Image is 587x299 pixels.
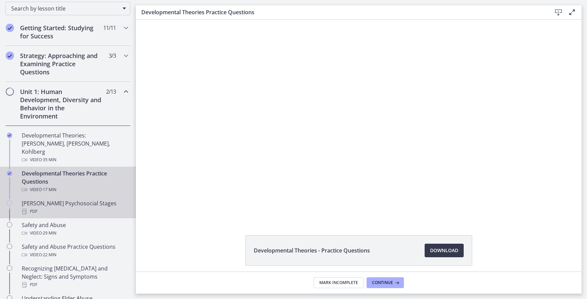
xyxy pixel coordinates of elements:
[103,24,116,32] span: 11 / 11
[22,156,128,164] div: Video
[22,281,128,289] div: PDF
[42,156,56,164] span: · 35 min
[20,52,103,76] h2: Strategy: Approaching and Examining Practice Questions
[314,277,364,288] button: Mark Incomplete
[6,24,14,32] i: Completed
[20,24,103,40] h2: Getting Started: Studying for Success
[372,280,393,285] span: Continue
[20,88,103,120] h2: Unit 1: Human Development, Diversity and Behavior in the Environment
[5,2,130,15] div: Search by lesson title
[42,229,56,237] span: · 29 min
[22,169,128,194] div: Developmental Theories Practice Questions
[7,171,12,176] i: Completed
[6,52,14,60] i: Completed
[367,277,404,288] button: Continue
[22,221,128,237] div: Safety and Abuse
[22,186,128,194] div: Video
[22,243,128,259] div: Safety and Abuse Practice Questions
[106,88,116,96] span: 2 / 13
[22,251,128,259] div: Video
[430,246,458,255] span: Download
[22,199,128,216] div: [PERSON_NAME] Psychosocial Stages
[22,229,128,237] div: Video
[319,280,358,285] span: Mark Incomplete
[136,20,582,220] iframe: Video Lesson
[42,251,56,259] span: · 22 min
[22,264,128,289] div: Recognizing [MEDICAL_DATA] and Neglect: Signs and Symptoms
[42,186,56,194] span: · 17 min
[11,5,119,12] span: Search by lesson title
[254,246,370,255] span: Developmental Theories - Practice Questions
[7,133,12,138] i: Completed
[109,52,116,60] span: 3 / 3
[22,131,128,164] div: Developmental Theories: [PERSON_NAME], [PERSON_NAME], Kohlberg
[425,244,464,257] a: Download
[22,207,128,216] div: PDF
[141,8,541,16] h3: Developmental Theories Practice Questions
